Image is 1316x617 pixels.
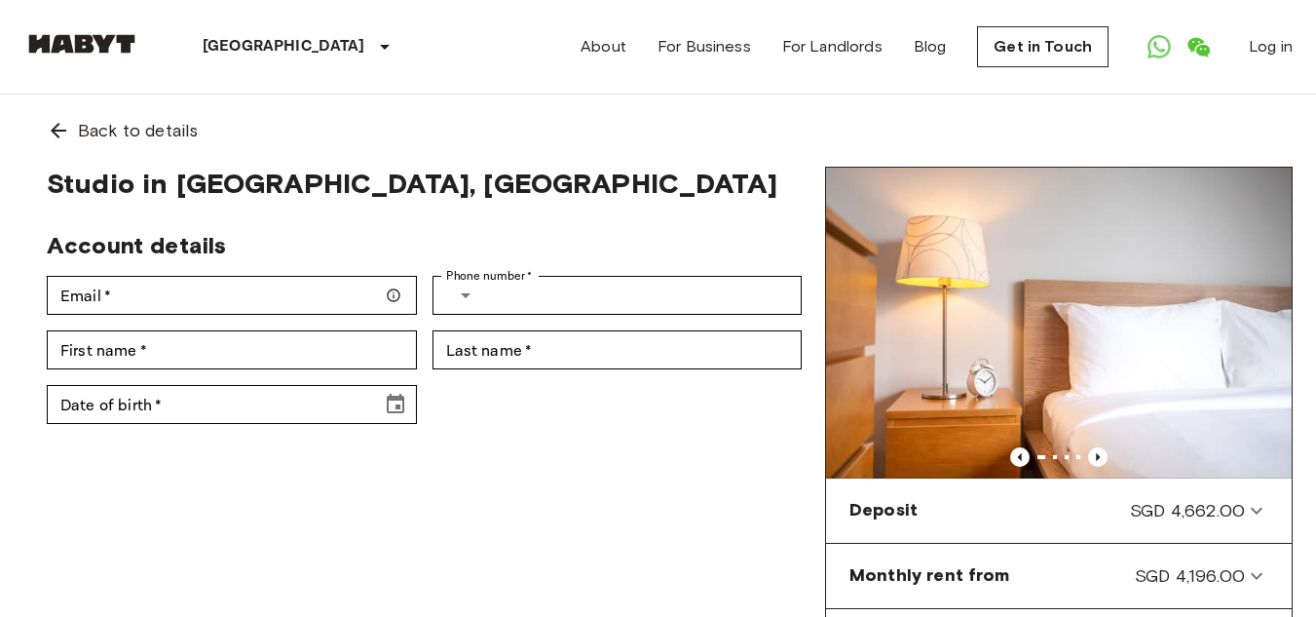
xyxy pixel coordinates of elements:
[203,35,365,58] p: [GEOGRAPHIC_DATA]
[849,563,1010,589] span: Monthly rent from
[432,330,803,369] div: Last name
[47,330,417,369] div: First name
[23,34,140,54] img: Habyt
[849,498,918,523] span: Deposit
[23,95,1293,167] a: Back to details
[386,288,401,303] svg: Make sure your email is correct — we'll send your booking details there.
[1010,447,1030,467] button: Previous image
[977,26,1109,67] a: Get in Touch
[1135,563,1245,589] span: SGD 4,196.00
[1249,35,1293,58] a: Log in
[1130,498,1245,523] span: SGD 4,662.00
[47,167,802,200] span: Studio in [GEOGRAPHIC_DATA], [GEOGRAPHIC_DATA]
[78,118,198,143] span: Back to details
[446,276,485,315] button: Select country
[1088,447,1108,467] button: Previous image
[834,486,1284,535] div: DepositSGD 4,662.00
[47,276,417,315] div: Email
[1140,27,1179,66] a: Open WhatsApp
[581,35,626,58] a: About
[826,168,1292,479] img: Marketing picture of unit SG-01-106-001-01
[446,267,533,285] label: Phone number
[47,231,226,259] span: Account details
[914,35,947,58] a: Blog
[834,552,1284,600] div: Monthly rent fromSGD 4,196.00
[658,35,751,58] a: For Business
[782,35,883,58] a: For Landlords
[376,385,415,424] button: Choose date
[1179,27,1218,66] a: Open WeChat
